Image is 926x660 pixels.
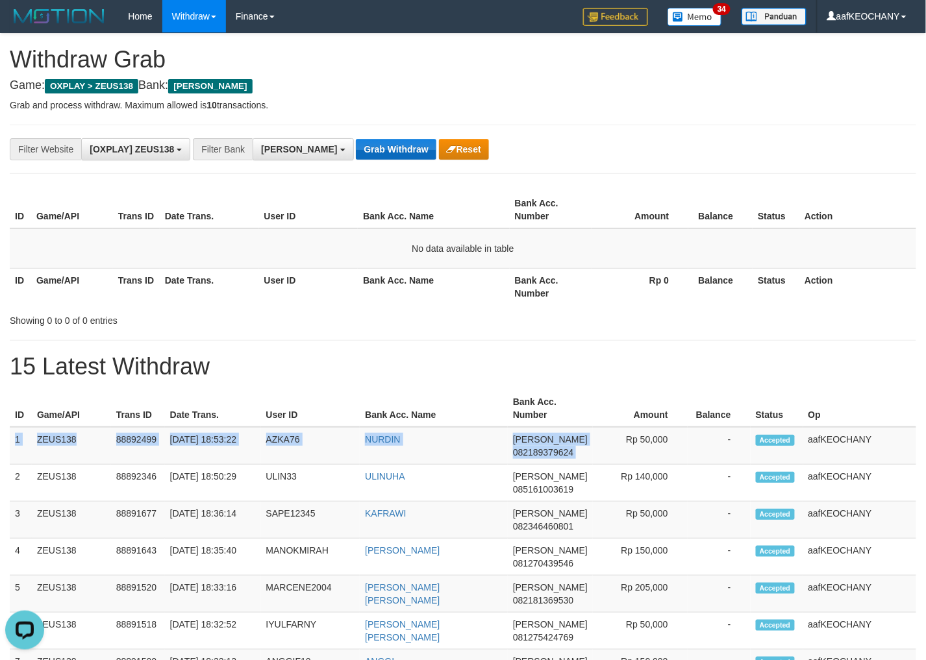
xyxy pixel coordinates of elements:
span: [PERSON_NAME] [513,619,588,629]
strong: 10 [206,100,217,110]
span: Copy 081270439546 to clipboard [513,558,573,568]
span: OXPLAY > ZEUS138 [45,79,138,93]
span: [PERSON_NAME] [513,545,588,556]
td: ZEUS138 [32,502,111,539]
td: - [688,613,751,650]
td: No data available in table [10,228,916,269]
img: panduan.png [742,8,807,25]
th: Balance [688,268,753,305]
th: Amount [593,390,688,427]
td: ZEUS138 [32,539,111,576]
span: Copy 082189379624 to clipboard [513,447,573,458]
td: 4 [10,539,32,576]
td: 88891643 [111,539,165,576]
td: ZEUS138 [32,613,111,650]
span: Accepted [756,472,795,483]
th: Op [803,390,916,427]
th: Trans ID [113,268,160,305]
span: [PERSON_NAME] [168,79,252,93]
td: 2 [10,465,32,502]
td: aafKEOCHANY [803,427,916,465]
a: ULINUHA [365,471,405,482]
th: User ID [259,191,358,228]
span: [OXPLAY] ZEUS138 [90,144,174,154]
th: Bank Acc. Number [510,268,592,305]
img: Button%20Memo.svg [668,8,722,26]
td: 88891518 [111,613,165,650]
a: [PERSON_NAME] [PERSON_NAME] [365,619,440,642]
span: Copy 081275424769 to clipboard [513,632,573,642]
th: Date Trans. [165,390,261,427]
td: - [688,502,751,539]
h1: 15 Latest Withdraw [10,354,916,380]
th: Balance [688,390,751,427]
td: aafKEOCHANY [803,502,916,539]
td: ZEUS138 [32,427,111,465]
td: 1 [10,427,32,465]
span: Accepted [756,546,795,557]
td: Rp 150,000 [593,539,688,576]
td: [DATE] 18:50:29 [165,465,261,502]
th: Bank Acc. Name [358,191,509,228]
td: ZEUS138 [32,576,111,613]
th: Trans ID [111,390,165,427]
td: [DATE] 18:35:40 [165,539,261,576]
a: [PERSON_NAME] [365,545,440,556]
td: - [688,427,751,465]
td: [DATE] 18:32:52 [165,613,261,650]
td: 88892346 [111,465,165,502]
span: Accepted [756,620,795,631]
span: [PERSON_NAME] [513,471,588,482]
th: Trans ID [113,191,160,228]
span: 34 [713,3,731,15]
td: AZKA76 [261,427,360,465]
th: Amount [592,191,689,228]
td: - [688,576,751,613]
img: Feedback.jpg [583,8,648,26]
td: aafKEOCHANY [803,539,916,576]
td: [DATE] 18:53:22 [165,427,261,465]
td: 88892499 [111,427,165,465]
h1: Withdraw Grab [10,47,916,73]
th: User ID [259,268,358,305]
td: Rp 50,000 [593,427,688,465]
td: Rp 50,000 [593,502,688,539]
a: [PERSON_NAME] [PERSON_NAME] [365,582,440,605]
td: IYULFARNY [261,613,360,650]
div: Filter Bank [193,138,253,160]
span: Copy 085161003619 to clipboard [513,484,573,495]
th: ID [10,191,31,228]
td: aafKEOCHANY [803,613,916,650]
div: Filter Website [10,138,81,160]
th: Bank Acc. Number [508,390,593,427]
td: MARCENE2004 [261,576,360,613]
th: ID [10,390,32,427]
th: Status [753,191,799,228]
td: 88891520 [111,576,165,613]
th: Action [799,191,916,228]
td: aafKEOCHANY [803,576,916,613]
p: Grab and process withdraw. Maximum allowed is transactions. [10,99,916,112]
img: MOTION_logo.png [10,6,108,26]
button: Grab Withdraw [356,139,436,160]
td: 88891677 [111,502,165,539]
th: Date Trans. [160,268,259,305]
span: Copy 082346460801 to clipboard [513,521,573,532]
td: [DATE] 18:36:14 [165,502,261,539]
td: ULIN33 [261,465,360,502]
span: Accepted [756,509,795,520]
td: 3 [10,502,32,539]
td: ZEUS138 [32,465,111,502]
span: Copy 082181369530 to clipboard [513,595,573,605]
th: Game/API [31,268,113,305]
span: Accepted [756,583,795,594]
th: Status [753,268,799,305]
td: aafKEOCHANY [803,465,916,502]
th: Action [799,268,916,305]
button: [OXPLAY] ZEUS138 [81,138,190,160]
td: MANOKMIRAH [261,539,360,576]
h4: Game: Bank: [10,79,916,92]
span: Accepted [756,435,795,446]
span: [PERSON_NAME] [513,582,588,593]
th: User ID [261,390,360,427]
